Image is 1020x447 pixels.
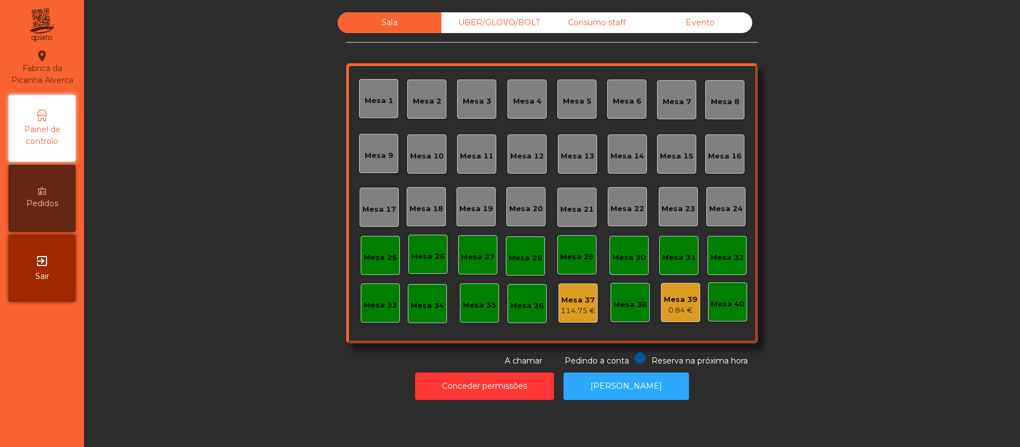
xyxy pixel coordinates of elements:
[711,96,739,108] div: Mesa 8
[35,254,49,268] i: exit_to_app
[365,150,393,161] div: Mesa 9
[338,12,441,33] div: Sala
[662,252,696,263] div: Mesa 31
[411,300,444,311] div: Mesa 34
[611,151,644,162] div: Mesa 14
[612,252,646,263] div: Mesa 30
[35,49,49,63] i: location_on
[505,356,542,366] span: A chamar
[510,300,544,311] div: Mesa 36
[613,96,641,107] div: Mesa 6
[413,96,441,107] div: Mesa 2
[664,294,697,305] div: Mesa 39
[613,299,647,310] div: Mesa 38
[664,305,697,316] div: 0.84 €
[26,198,58,209] span: Pedidos
[35,271,49,282] span: Sair
[563,372,689,400] button: [PERSON_NAME]
[561,305,595,316] div: 114.75 €
[545,12,649,33] div: Consumo staff
[561,151,594,162] div: Mesa 13
[710,252,744,263] div: Mesa 32
[563,96,591,107] div: Mesa 5
[415,372,554,400] button: Conceder permissões
[9,49,75,86] div: Fabrica da Picanha Alverca
[28,6,55,45] img: qpiato
[509,203,543,215] div: Mesa 20
[460,151,493,162] div: Mesa 11
[660,151,693,162] div: Mesa 15
[649,12,752,33] div: Evento
[663,96,691,108] div: Mesa 7
[411,251,445,262] div: Mesa 26
[463,96,491,107] div: Mesa 3
[362,204,396,215] div: Mesa 17
[365,95,393,106] div: Mesa 1
[364,252,397,263] div: Mesa 25
[709,203,743,215] div: Mesa 24
[651,356,748,366] span: Reserva na próxima hora
[441,12,545,33] div: UBER/GLOVO/BOLT
[463,300,496,311] div: Mesa 35
[364,300,397,311] div: Mesa 33
[560,252,594,263] div: Mesa 29
[611,203,644,215] div: Mesa 22
[513,96,542,107] div: Mesa 4
[565,356,629,366] span: Pedindo a conta
[409,203,443,215] div: Mesa 18
[561,295,595,306] div: Mesa 37
[461,252,495,263] div: Mesa 27
[510,151,544,162] div: Mesa 12
[662,203,695,215] div: Mesa 23
[410,151,444,162] div: Mesa 10
[509,253,542,264] div: Mesa 28
[459,203,493,215] div: Mesa 19
[711,299,744,310] div: Mesa 40
[708,151,742,162] div: Mesa 16
[11,124,73,147] span: Painel de controlo
[560,204,594,215] div: Mesa 21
